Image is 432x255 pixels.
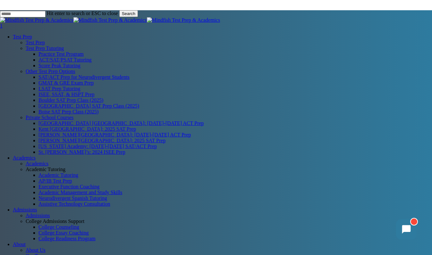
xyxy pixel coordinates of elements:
a: [US_STATE] Academy: [DATE]-[DATE] SAT/ACT Prep [38,144,157,149]
span: About Us [26,247,46,253]
a: Boulder SAT Prep Class (2025) [38,97,103,103]
span: Academics [26,161,48,166]
a: Assistive Technology Consultation [38,201,110,207]
a: Neurodivergent Spanish Tutoring [38,195,107,201]
span: College Admissions Support [26,218,84,224]
a: Kent [GEOGRAPHIC_DATA]: 2025 SAT Prep [38,126,136,132]
a: College Essay Coaching [38,230,89,235]
a: Test Prep Tutoring [26,45,64,51]
img: Mindfish Test Prep & Academics [147,17,220,23]
a: ISEE, SSAT, & HSPT Prep [38,92,95,97]
a: Score Peak Tutoring [38,63,80,68]
a: [PERSON_NAME][GEOGRAPHIC_DATA]: 2025 SAT Prep [38,138,165,143]
a: GMAT & GRE Exam Prep [38,80,94,86]
a: Test Prep [13,34,32,39]
span: Academic Tutoring [26,167,65,172]
a: Admissions [26,213,432,218]
a: [GEOGRAPHIC_DATA] [GEOGRAPHIC_DATA]: [DATE]-[DATE] ACT Prep [38,120,204,126]
a: College Counseling [38,224,79,230]
button: Search [119,10,138,17]
span: Test Prep [26,40,45,45]
a: Other Test Prep Options [26,69,75,74]
a: [GEOGRAPHIC_DATA] SAT Prep Class (2025) [38,103,139,109]
a: ACT/SAT/PSAT Tutoring [38,57,92,62]
a: SAT/ACT Prep for Neurodivergent Students [38,74,130,80]
a: About [13,242,26,247]
a: Academic Tutoring [38,172,78,178]
a: About Us [26,247,432,253]
a: Boise SAT Prep Class (2025) [38,109,98,114]
iframe: Chatbot [390,213,423,246]
span: Hit enter to search or ESC to close [47,11,118,16]
a: Admissions [13,207,37,212]
img: Mindfish Test Prep & Academics [73,17,147,23]
a: Private School Courses [26,115,73,120]
a: Practice Test Program [38,51,84,57]
a: Academics [26,161,432,167]
a: [PERSON_NAME][GEOGRAPHIC_DATA]: [DATE]-[DATE] ACT Prep [38,132,191,137]
a: Executive Function Coaching [38,184,99,189]
a: Academic Management and Study Skills [38,190,122,195]
a: Academics [13,155,36,160]
span: Admissions [26,213,50,218]
a: LSAT Prep Tutoring [38,86,80,91]
a: Test Prep [26,40,432,45]
a: College Readiness Program [38,236,96,241]
a: AP/IB Test Prep [38,178,72,184]
a: St. [PERSON_NAME]’s: 2024 ISEE Prep [38,149,125,155]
